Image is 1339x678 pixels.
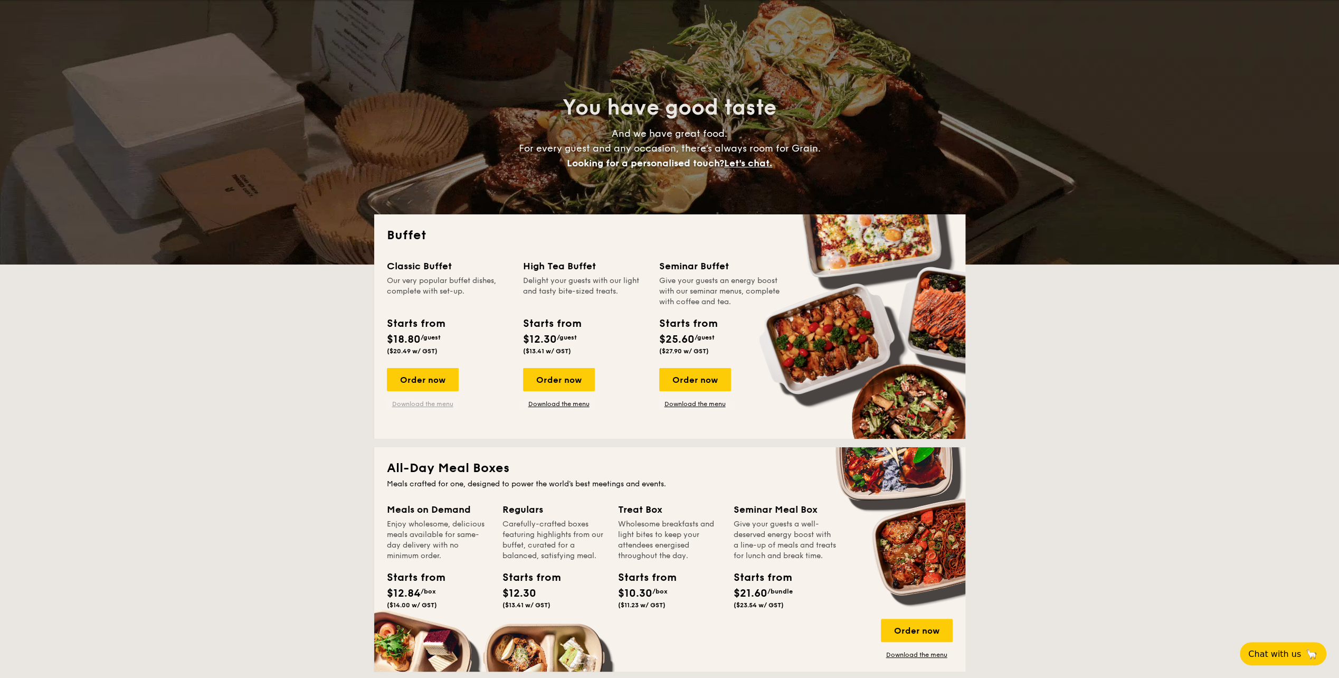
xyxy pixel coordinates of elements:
span: $21.60 [734,587,767,600]
div: Order now [881,619,953,642]
span: ($27.90 w/ GST) [659,347,709,355]
div: Starts from [523,316,581,332]
span: /bundle [767,588,793,595]
div: Our very popular buffet dishes, complete with set-up. [387,276,510,307]
div: Starts from [618,570,666,586]
span: ($14.00 w/ GST) [387,601,437,609]
h2: All-Day Meal Boxes [387,460,953,477]
span: $10.30 [618,587,652,600]
span: ($13.41 w/ GST) [523,347,571,355]
span: /box [421,588,436,595]
span: Chat with us [1248,649,1301,659]
div: Seminar Buffet [659,259,783,274]
span: $12.84 [387,587,421,600]
a: Download the menu [387,400,459,408]
div: Carefully-crafted boxes featuring highlights from our buffet, curated for a balanced, satisfying ... [502,519,605,561]
div: Order now [387,368,459,391]
div: Starts from [734,570,781,586]
a: Download the menu [659,400,731,408]
div: Starts from [387,570,434,586]
span: $18.80 [387,333,421,346]
span: /box [652,588,668,595]
div: Order now [659,368,731,391]
div: Treat Box [618,502,721,517]
span: ($20.49 w/ GST) [387,347,438,355]
span: $25.60 [659,333,695,346]
div: Regulars [502,502,605,517]
span: /guest [695,334,715,341]
span: $12.30 [523,333,557,346]
div: Wholesome breakfasts and light bites to keep your attendees energised throughout the day. [618,519,721,561]
span: Let's chat. [724,157,772,169]
div: Delight your guests with our light and tasty bite-sized treats. [523,276,647,307]
span: $12.30 [502,587,536,600]
div: Classic Buffet [387,259,510,274]
h2: Buffet [387,227,953,244]
div: Meals crafted for one, designed to power the world's best meetings and events. [387,479,953,489]
span: /guest [557,334,577,341]
span: Looking for a personalised touch? [567,157,724,169]
span: And we have great food. For every guest and any occasion, there’s always room for Grain. [519,128,821,169]
div: High Tea Buffet [523,259,647,274]
div: Meals on Demand [387,502,490,517]
div: Seminar Meal Box [734,502,837,517]
a: Download the menu [523,400,595,408]
span: ($11.23 w/ GST) [618,601,666,609]
span: ($13.41 w/ GST) [502,601,550,609]
span: 🦙 [1305,648,1318,660]
div: Enjoy wholesome, delicious meals available for same-day delivery with no minimum order. [387,519,490,561]
a: Download the menu [881,651,953,659]
div: Give your guests a well-deserved energy boost with a line-up of meals and treats for lunch and br... [734,519,837,561]
button: Chat with us🦙 [1240,642,1326,665]
div: Starts from [387,316,444,332]
span: You have good taste [563,95,776,120]
span: /guest [421,334,441,341]
div: Order now [523,368,595,391]
div: Starts from [502,570,550,586]
div: Give your guests an energy boost with our seminar menus, complete with coffee and tea. [659,276,783,307]
span: ($23.54 w/ GST) [734,601,784,609]
div: Starts from [659,316,717,332]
